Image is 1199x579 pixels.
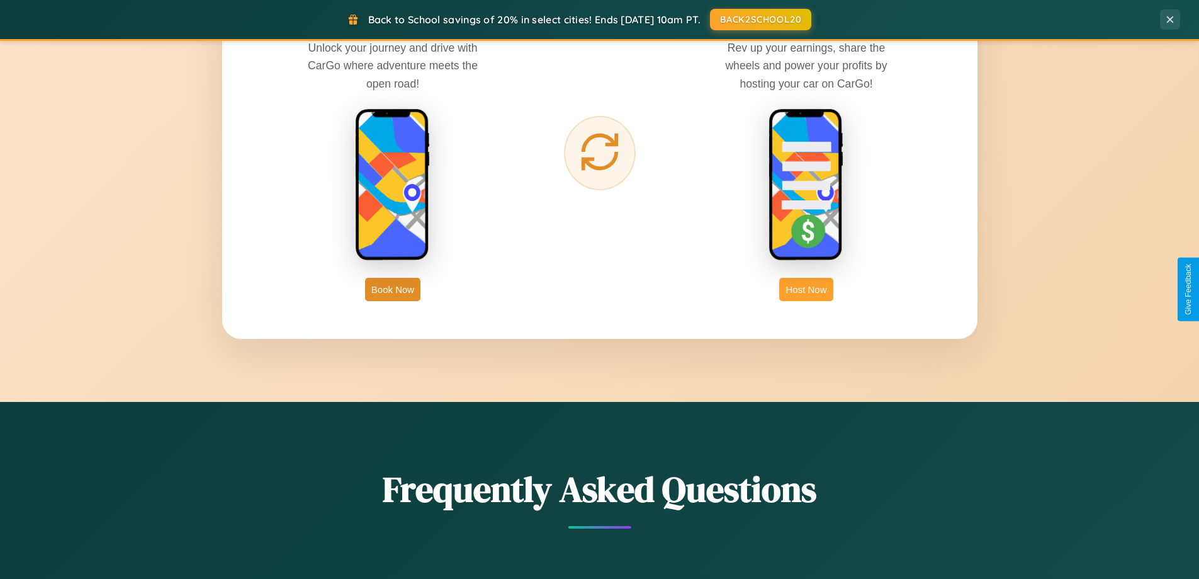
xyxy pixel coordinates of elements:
button: BACK2SCHOOL20 [710,9,811,30]
p: Rev up your earnings, share the wheels and power your profits by hosting your car on CarGo! [712,39,901,92]
p: Unlock your journey and drive with CarGo where adventure meets the open road! [298,39,487,92]
button: Host Now [779,278,833,301]
button: Book Now [365,278,420,301]
img: host phone [768,108,844,262]
span: Back to School savings of 20% in select cities! Ends [DATE] 10am PT. [368,13,701,26]
img: rent phone [355,108,431,262]
div: Give Feedback [1184,264,1193,315]
h2: Frequently Asked Questions [222,465,977,513]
